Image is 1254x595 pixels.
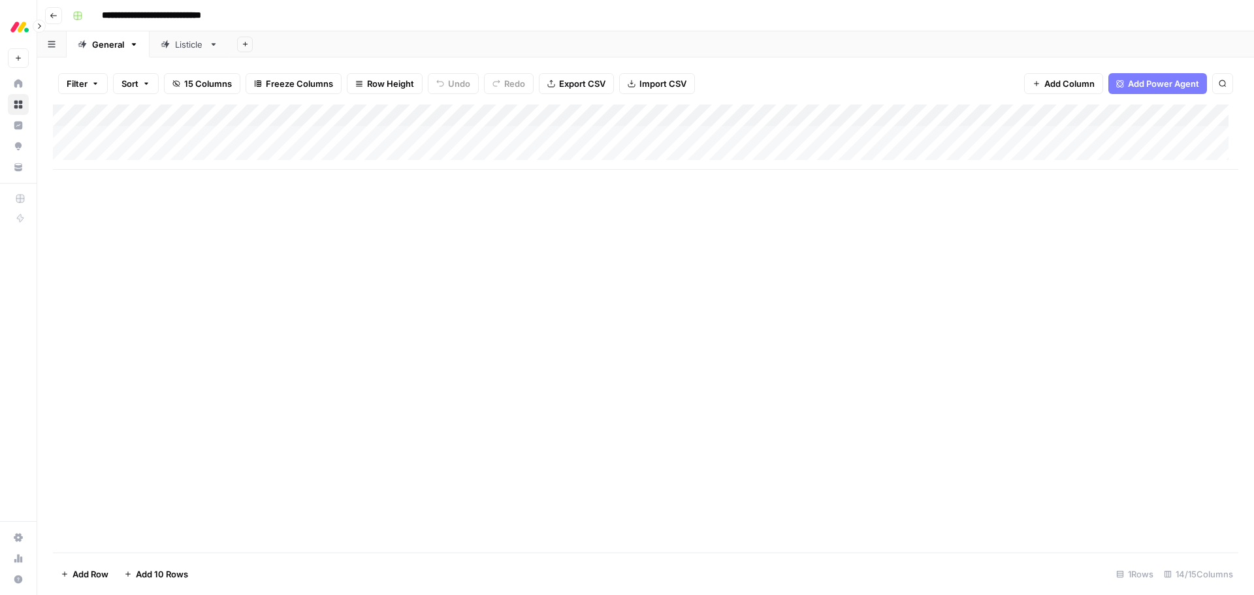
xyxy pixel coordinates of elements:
a: Usage [8,548,29,569]
button: Add 10 Rows [116,564,196,585]
button: Import CSV [619,73,695,94]
span: Add Power Agent [1128,77,1199,90]
span: Filter [67,77,88,90]
button: Add Row [53,564,116,585]
button: Sort [113,73,159,94]
a: Browse [8,94,29,115]
div: Listicle [175,38,204,51]
button: Export CSV [539,73,614,94]
div: 1 Rows [1111,564,1159,585]
button: Freeze Columns [246,73,342,94]
button: Add Power Agent [1108,73,1207,94]
span: 15 Columns [184,77,232,90]
span: Import CSV [639,77,686,90]
span: Freeze Columns [266,77,333,90]
button: Row Height [347,73,423,94]
a: Settings [8,527,29,548]
span: Undo [448,77,470,90]
button: Add Column [1024,73,1103,94]
span: Add Row [72,568,108,581]
button: Workspace: Monday.com [8,10,29,43]
a: Home [8,73,29,94]
button: Help + Support [8,569,29,590]
a: Insights [8,115,29,136]
div: General [92,38,124,51]
a: General [67,31,150,57]
span: Sort [121,77,138,90]
span: Export CSV [559,77,605,90]
span: Row Height [367,77,414,90]
img: Monday.com Logo [8,15,31,39]
a: Opportunities [8,136,29,157]
a: Listicle [150,31,229,57]
button: Filter [58,73,108,94]
button: Redo [484,73,534,94]
button: 15 Columns [164,73,240,94]
span: Redo [504,77,525,90]
a: Your Data [8,157,29,178]
div: 14/15 Columns [1159,564,1238,585]
button: Undo [428,73,479,94]
span: Add Column [1044,77,1095,90]
span: Add 10 Rows [136,568,188,581]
